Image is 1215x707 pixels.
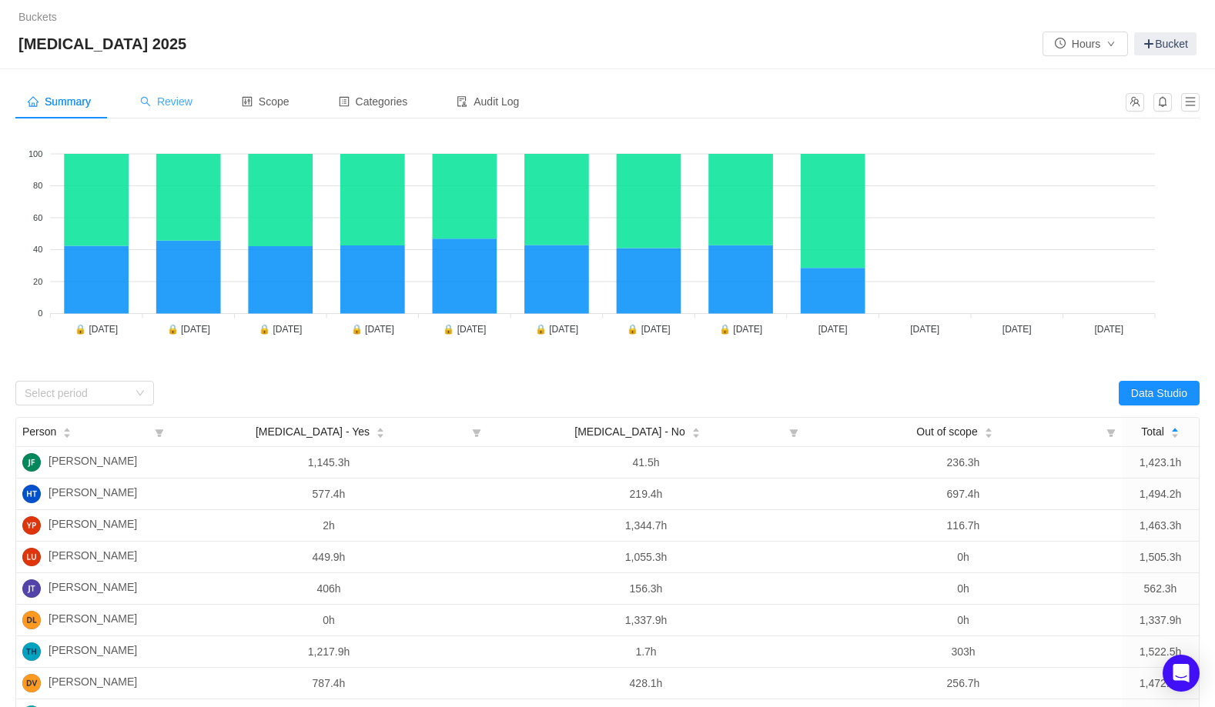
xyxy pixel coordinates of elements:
td: 256.7h [805,668,1122,699]
div: Select period [25,385,128,401]
img: LU [22,548,41,566]
td: 1,217.9h [170,636,487,668]
img: YP [22,516,41,535]
span: [PERSON_NAME] [49,674,137,692]
i: icon: filter [1100,418,1122,446]
td: 428.1h [487,668,805,699]
i: icon: caret-down [63,432,72,436]
a: Buckets [18,11,57,23]
td: 1.7h [487,636,805,668]
i: icon: down [136,389,145,399]
td: 1,522.5h [1122,636,1199,668]
tspan: 🔒 [DATE] [259,323,302,335]
td: 449.9h [170,542,487,573]
span: Review [140,95,192,108]
button: icon: team [1126,93,1144,112]
tspan: 100 [28,149,42,158]
div: Sort [984,425,993,436]
td: 303h [805,636,1122,668]
i: icon: filter [149,418,170,446]
tspan: [DATE] [1094,324,1123,335]
button: icon: bell [1153,93,1172,112]
span: [PERSON_NAME] [49,642,137,661]
i: icon: home [28,96,38,107]
span: Person [22,424,56,440]
img: DL [22,611,41,629]
td: 116.7h [805,510,1122,542]
span: Audit Log [457,95,519,108]
span: [MEDICAL_DATA] - No [574,424,684,440]
td: 577.4h [170,479,487,510]
td: 1,055.3h [487,542,805,573]
tspan: 20 [33,277,42,286]
td: 1,463.3h [1122,510,1199,542]
td: 236.3h [805,447,1122,479]
td: 1,344.7h [487,510,805,542]
i: icon: filter [466,418,487,446]
td: 1,494.2h [1122,479,1199,510]
td: 41.5h [487,447,805,479]
td: 787.4h [170,668,487,699]
span: [PERSON_NAME] [49,453,137,472]
span: Total [1141,424,1164,440]
span: Categories [339,95,408,108]
div: Sort [1170,425,1180,436]
tspan: [DATE] [910,324,939,335]
td: 562.3h [1122,573,1199,605]
tspan: 80 [33,181,42,190]
i: icon: caret-up [1170,426,1179,431]
td: 697.4h [805,479,1122,510]
span: [PERSON_NAME] [49,485,137,503]
td: 1,337.9h [487,605,805,636]
tspan: 🔒 [DATE] [351,323,394,335]
button: icon: menu [1181,93,1200,112]
span: [PERSON_NAME] [49,579,137,598]
td: 1,423.1h [1122,447,1199,479]
img: HT [22,485,41,503]
tspan: 0 [38,308,42,318]
div: Sort [691,425,701,436]
i: icon: search [140,96,151,107]
span: Scope [242,95,290,108]
tspan: 🔒 [DATE] [627,323,670,335]
td: 0h [170,605,487,636]
img: JT [22,579,41,598]
button: icon: clock-circleHoursicon: down [1043,32,1128,56]
span: [PERSON_NAME] [49,548,137,566]
span: [MEDICAL_DATA] - Yes [256,424,370,440]
tspan: 🔒 [DATE] [75,323,118,335]
tspan: 40 [33,245,42,254]
span: [PERSON_NAME] [49,611,137,629]
td: 0h [805,605,1122,636]
div: Sort [62,425,72,436]
i: icon: caret-up [691,426,700,431]
button: Data Studio [1119,381,1200,405]
i: icon: caret-down [1170,432,1179,436]
img: DV [22,674,41,692]
img: JF [22,453,41,472]
td: 0h [805,542,1122,573]
tspan: 60 [33,213,42,222]
span: Out of scope [916,424,977,440]
tspan: [DATE] [818,324,848,335]
tspan: [DATE] [1002,324,1032,335]
a: Bucket [1134,32,1197,55]
i: icon: caret-up [63,426,72,431]
i: icon: caret-down [377,432,385,436]
td: 2h [170,510,487,542]
i: icon: caret-up [984,426,992,431]
tspan: 🔒 [DATE] [535,323,578,335]
td: 156.3h [487,573,805,605]
td: 1,472.2h [1122,668,1199,699]
tspan: 🔒 [DATE] [167,323,210,335]
img: TH [22,642,41,661]
i: icon: caret-up [377,426,385,431]
i: icon: caret-down [984,432,992,436]
td: 1,337.9h [1122,605,1199,636]
td: 1,505.3h [1122,542,1199,573]
span: [PERSON_NAME] [49,516,137,535]
tspan: 🔒 [DATE] [443,323,486,335]
i: icon: caret-down [691,432,700,436]
i: icon: control [242,96,253,107]
td: 1,145.3h [170,447,487,479]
